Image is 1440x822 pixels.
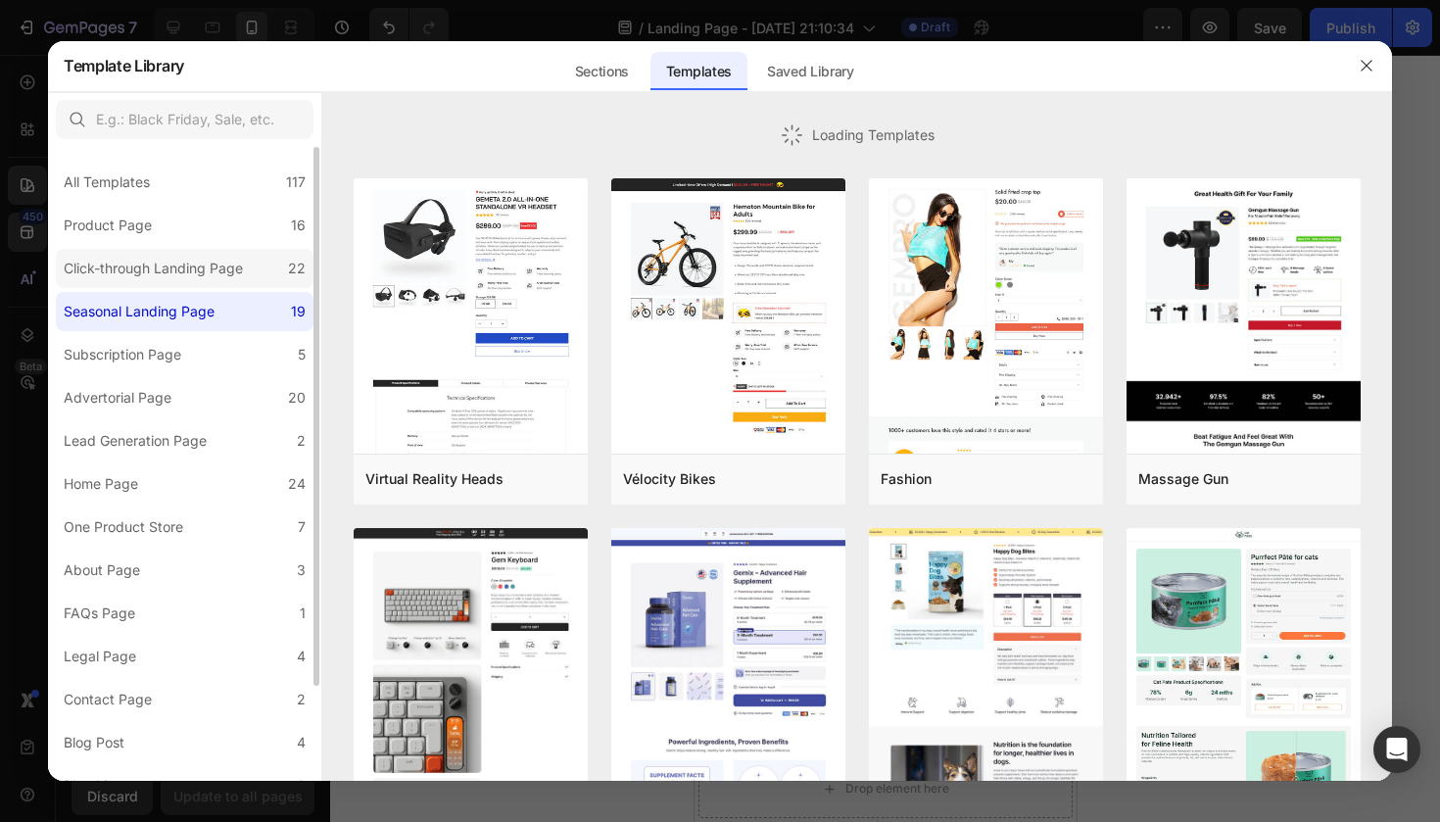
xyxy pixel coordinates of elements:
img: image_demo.jpg [196,521,248,612]
div: 4 [297,731,306,754]
img: image_demo.jpg [316,521,368,590]
img: image_demo.jpg [75,521,127,612]
div: 2 [297,774,306,798]
div: 24 [288,472,306,496]
div: 3 [297,558,306,582]
iframe: Video [1,170,381,384]
span: Loading Templates [812,124,935,145]
span: [PERSON_NAME] [151,404,271,420]
div: 19 [291,300,306,323]
div: One Product Store [64,515,183,539]
strong: vencer [145,424,192,441]
span: Este es el Método de [13,404,151,420]
div: Drop element here [151,667,255,683]
div: Sections [559,52,645,91]
strong: TE AYUDO A PERDER DE 2-5 KG DE GRASA Y AUMENTAR MUSCULO EN TU PRIMER MES [5,80,377,150]
div: About Page [64,558,140,582]
img: image_demo.jpg [15,521,67,612]
strong: tres malignos [233,424,329,441]
input: E.g.: Black Friday, Sale, etc. [56,100,313,139]
div: Seasonal Landing Page [64,300,215,323]
div: Contact Page [64,688,152,711]
div: Vélocity Bikes [623,467,716,491]
strong: El TIEMPO, el DESCONOCIMIENTO y la ALIMENTACIÓN [55,444,328,481]
div: 1 [300,602,306,625]
div: 22 [288,257,306,280]
div: Home Page [64,472,138,496]
div: Lead Generation Page [64,429,207,453]
div: 5 [298,343,306,366]
img: image_demo.jpg [135,521,187,612]
div: FAQs Page [64,602,135,625]
div: Massage Gun [1138,467,1228,491]
div: Open Intercom Messenger [1373,726,1420,773]
div: 20 [288,386,306,410]
span: ue ha creado para conseguir a los " " [48,404,369,441]
div: Product Page [64,214,152,237]
div: 4 [297,645,306,668]
div: Virtual Reality Heads [365,467,504,491]
div: All Templates [64,170,150,194]
div: Blog Post [64,731,124,754]
div: 2 [297,688,306,711]
img: image_demo.jpg [256,521,308,612]
h2: Template Library [64,40,184,91]
div: Advertorial Page [64,386,171,410]
div: Saved Library [751,52,870,91]
span: Mis alumnos ya están consiguiendo resultados en tiempo récord. [32,629,351,680]
span: q [275,404,283,420]
div: Blog List [64,774,119,798]
div: Click-through Landing Page [64,257,243,280]
div: Templates [650,52,747,91]
div: Fashion [881,467,932,491]
div: 117 [286,170,306,194]
div: 7 [298,515,306,539]
div: Legal Page [64,645,136,668]
div: Subscription Page [64,343,181,366]
div: Drop element here [151,726,255,742]
div: 16 [291,214,306,237]
div: 2 [297,429,306,453]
